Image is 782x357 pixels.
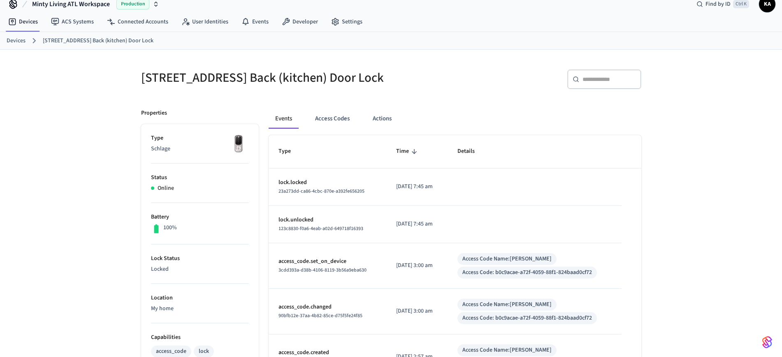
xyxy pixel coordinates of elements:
div: Access Code Name: [PERSON_NAME] [462,346,552,355]
img: SeamLogoGradient.69752ec5.svg [762,336,772,349]
p: [DATE] 3:00 am [396,307,438,316]
p: [DATE] 7:45 am [396,182,438,191]
span: 23a273dd-ca86-4cbc-870e-a392fe656205 [278,188,364,195]
span: 123c8830-f0a6-4eab-a02d-649718f16393 [278,225,363,232]
p: Status [151,173,249,182]
span: Details [457,145,485,158]
div: Access Code Name: [PERSON_NAME] [462,255,552,263]
span: 90bfb12e-37aa-4b82-85ce-d75f5fe24f85 [278,312,362,319]
div: access_code [156,347,186,356]
p: Locked [151,265,249,274]
button: Events [269,109,299,129]
div: Access Code: b0c9acae-a72f-4059-88f1-824baad0cf72 [462,268,592,277]
p: lock.unlocked [278,216,376,224]
p: access_code.created [278,348,376,357]
p: Schlage [151,145,249,153]
div: lock [199,347,209,356]
p: 100% [163,223,177,232]
p: lock.locked [278,178,376,187]
span: Type [278,145,302,158]
a: Devices [2,14,44,29]
p: My home [151,304,249,313]
a: Events [235,14,275,29]
a: [STREET_ADDRESS] Back (kitchen) Door Lock [43,37,153,45]
a: Connected Accounts [100,14,175,29]
a: Devices [7,37,26,45]
button: Access Codes [309,109,356,129]
p: access_code.set_on_device [278,257,376,266]
div: ant example [269,109,641,129]
button: Actions [366,109,398,129]
p: Type [151,134,249,143]
span: 3cdd393a-d38b-4106-8119-3b56a9eba630 [278,267,367,274]
p: Location [151,294,249,302]
a: Developer [275,14,325,29]
div: Access Code: b0c9acae-a72f-4059-88f1-824baad0cf72 [462,314,592,322]
div: Access Code Name: [PERSON_NAME] [462,300,552,309]
p: Online [158,184,174,193]
p: Capabilities [151,333,249,342]
p: Battery [151,213,249,221]
img: Yale Assure Touchscreen Wifi Smart Lock, Satin Nickel, Front [228,134,249,154]
a: User Identities [175,14,235,29]
p: Lock Status [151,254,249,263]
span: Time [396,145,420,158]
p: Properties [141,109,167,117]
p: [DATE] 3:00 am [396,261,438,270]
p: access_code.changed [278,303,376,311]
a: Settings [325,14,369,29]
a: ACS Systems [44,14,100,29]
h5: [STREET_ADDRESS] Back (kitchen) Door Lock [141,69,386,86]
p: [DATE] 7:45 am [396,220,438,228]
